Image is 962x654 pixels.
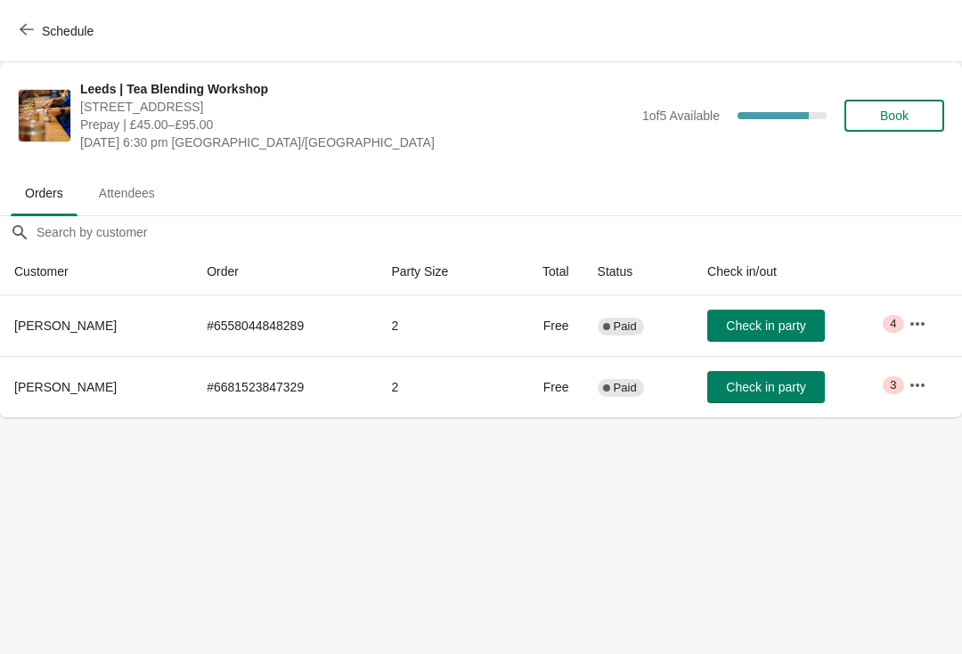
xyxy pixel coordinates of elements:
th: Total [502,248,583,295]
span: Paid [614,381,637,395]
span: [DATE] 6:30 pm [GEOGRAPHIC_DATA]/[GEOGRAPHIC_DATA] [80,133,633,151]
img: Leeds | Tea Blending Workshop [19,90,70,141]
th: Check in/out [693,248,894,295]
th: Party Size [377,248,502,295]
span: 3 [890,378,896,392]
td: Free [502,356,583,417]
span: [PERSON_NAME] [14,319,117,333]
button: Check in party [707,371,825,403]
span: Paid [614,319,637,334]
span: Check in party [726,380,805,394]
span: 4 [890,317,896,331]
span: Orders [11,177,77,209]
span: Schedule [42,24,94,38]
th: Order [192,248,377,295]
span: Book [880,109,909,123]
button: Schedule [9,15,108,47]
span: Attendees [85,177,169,209]
td: 2 [377,295,502,356]
button: Book [844,100,944,132]
span: 1 of 5 Available [642,109,720,123]
span: Leeds | Tea Blending Workshop [80,80,633,98]
span: [STREET_ADDRESS] [80,98,633,116]
td: # 6681523847329 [192,356,377,417]
button: Check in party [707,310,825,342]
span: [PERSON_NAME] [14,380,117,394]
span: Prepay | £45.00–£95.00 [80,116,633,133]
th: Status [583,248,693,295]
td: Free [502,295,583,356]
td: # 6558044848289 [192,295,377,356]
span: Check in party [726,319,805,333]
td: 2 [377,356,502,417]
input: Search by customer [36,216,962,248]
